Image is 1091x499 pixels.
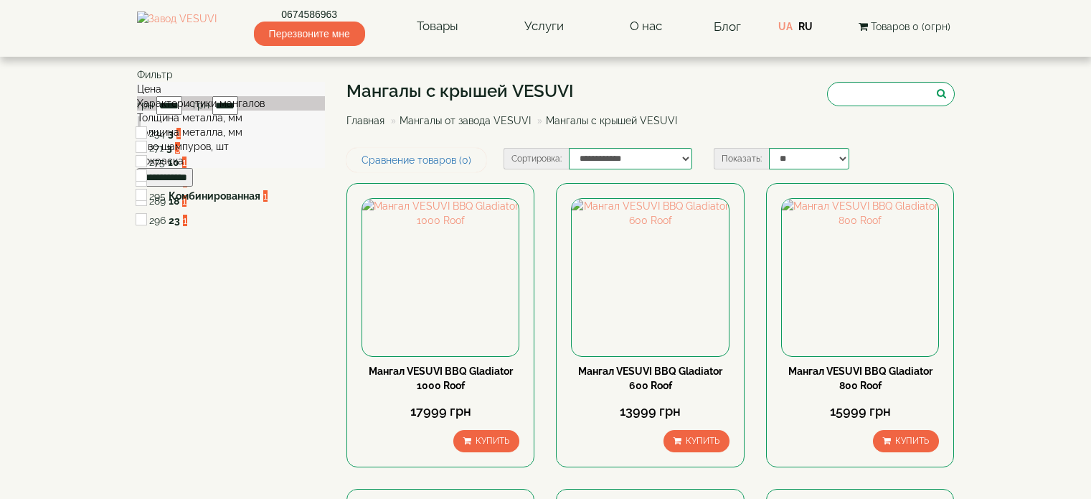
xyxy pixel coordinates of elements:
button: Купить [873,430,939,452]
a: Товары [402,10,473,43]
button: Товаров 0 (0грн) [854,19,955,34]
a: Мангалы от завода VESUVI [400,115,531,126]
span: 1 [183,215,187,226]
button: Купить [663,430,729,452]
label: 23 [169,213,180,228]
a: Мангал VESUVI BBQ Gladiator 1000 Roof [369,365,513,391]
div: 17999 грн [362,402,519,421]
button: Купить [453,430,519,452]
label: Показать: [714,148,769,169]
a: Главная [346,115,384,126]
span: Товаров 0 (0грн) [871,21,950,32]
label: Комбинированная [169,189,260,203]
a: Услуги [510,10,578,43]
img: Мангал VESUVI BBQ Gladiator 800 Roof [782,199,938,355]
div: 15999 грн [781,402,939,421]
div: Толщина металла, мм [137,125,326,139]
img: Завод VESUVI [137,11,217,42]
span: Купить [895,436,929,446]
a: О нас [615,10,676,43]
li: Мангалы с крышей VESUVI [534,113,677,128]
a: RU [798,21,813,32]
div: 13999 грн [571,402,729,421]
span: Перезвоните мне [254,22,365,46]
img: Мангал VESUVI BBQ Gladiator 600 Roof [572,199,728,355]
img: Мангал VESUVI BBQ Gladiator 1000 Roof [362,199,519,355]
span: 295 [149,190,166,202]
div: Покраска [137,154,326,168]
span: 1 [263,190,268,202]
span: 296 [149,215,166,226]
span: 1 [182,157,186,168]
a: UA [778,21,793,32]
a: 0674586963 [254,7,365,22]
div: К-во шампуров, шт [137,139,326,154]
a: Мангал VESUVI BBQ Gladiator 600 Roof [578,365,722,391]
span: Купить [686,436,719,446]
a: Блог [714,19,741,34]
div: Цена [137,82,326,96]
h1: Мангалы с крышей VESUVI [346,82,688,101]
div: Толщина металла, мм [137,111,326,125]
a: Сравнение товаров (0) [346,148,486,172]
div: Характеристики мангалов [137,96,326,111]
div: Фильтр [137,67,326,82]
label: Сортировка: [504,148,569,169]
a: Мангал VESUVI BBQ Gladiator 800 Roof [788,365,932,391]
span: Купить [476,436,509,446]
